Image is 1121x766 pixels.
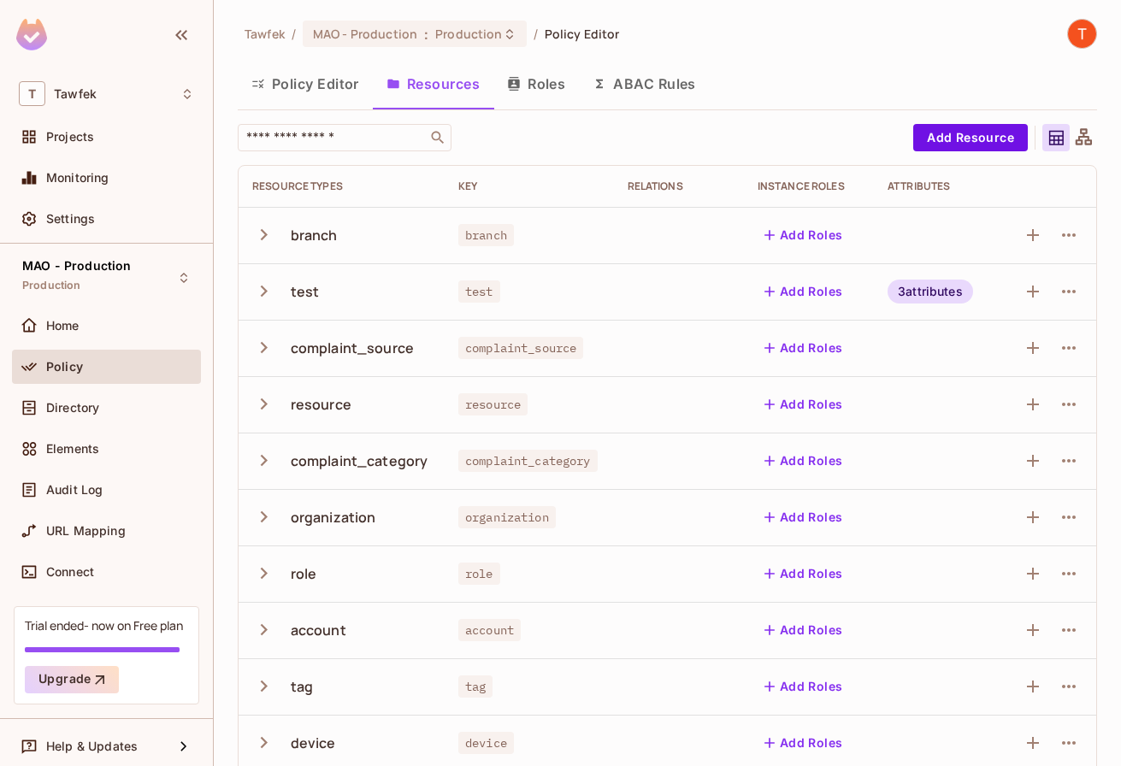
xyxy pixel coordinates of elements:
div: test [291,282,320,301]
div: Attributes [888,180,990,193]
div: Resource Types [252,180,431,193]
span: role [458,563,500,585]
span: Help & Updates [46,739,138,753]
span: Production [435,26,502,42]
span: Audit Log [46,483,103,497]
span: account [458,619,521,641]
li: / [292,26,296,42]
span: organization [458,506,556,528]
button: Add Roles [758,447,850,474]
span: Monitoring [46,171,109,185]
button: Add Roles [758,560,850,587]
div: complaint_source [291,339,414,357]
div: resource [291,395,351,414]
span: Policy [46,360,83,374]
div: account [291,621,346,639]
li: / [534,26,538,42]
div: complaint_category [291,451,428,470]
span: the active workspace [245,26,285,42]
div: Trial ended- now on Free plan [25,617,183,633]
span: Connect [46,565,94,579]
div: tag [291,677,313,696]
button: Add Roles [758,391,850,418]
span: Directory [46,401,99,415]
span: complaint_category [458,450,598,472]
span: branch [458,224,514,246]
span: Settings [46,212,95,226]
button: Add Roles [758,278,850,305]
div: organization [291,508,376,527]
span: URL Mapping [46,524,126,538]
button: Add Roles [758,616,850,644]
img: Tawfek Daghistani [1068,20,1096,48]
span: T [19,81,45,106]
span: Projects [46,130,94,144]
button: Add Roles [758,334,850,362]
button: Add Roles [758,221,850,249]
span: Workspace: Tawfek [54,87,97,101]
button: Policy Editor [238,62,373,105]
span: Elements [46,442,99,456]
span: : [423,27,429,41]
div: role [291,564,317,583]
div: Instance roles [758,180,860,193]
button: Add Roles [758,504,850,531]
span: tag [458,675,493,698]
div: Relations [628,180,730,193]
span: Policy Editor [545,26,620,42]
div: branch [291,226,338,245]
button: Add Roles [758,673,850,700]
button: Add Resource [913,124,1028,151]
span: MAO - Production [313,26,417,42]
button: Roles [493,62,579,105]
span: complaint_source [458,337,583,359]
button: Resources [373,62,493,105]
button: ABAC Rules [579,62,710,105]
span: test [458,280,500,303]
button: Upgrade [25,666,119,693]
div: 3 attributes [888,280,973,303]
span: MAO - Production [22,259,131,273]
span: Production [22,279,81,292]
span: device [458,732,514,754]
button: Add Roles [758,729,850,757]
span: resource [458,393,528,415]
div: Key [458,180,600,193]
span: Home [46,319,80,333]
img: SReyMgAAAABJRU5ErkJggg== [16,19,47,50]
div: device [291,734,336,752]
